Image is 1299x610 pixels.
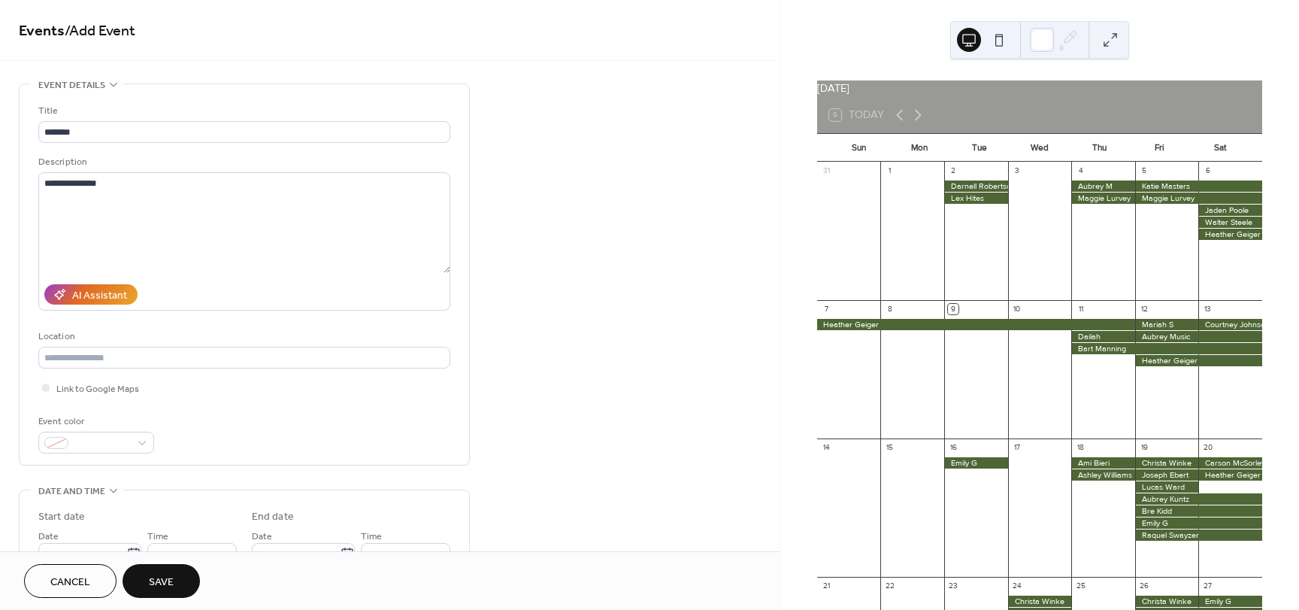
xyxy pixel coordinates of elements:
[821,581,831,591] div: 21
[1198,319,1262,330] div: Courtney Johnson
[1008,596,1072,607] div: Christa Winke
[1135,319,1199,330] div: Mariah S
[1203,581,1213,591] div: 27
[1012,581,1022,591] div: 24
[1130,134,1190,162] div: Fri
[24,564,117,598] button: Cancel
[1139,581,1149,591] div: 26
[1071,331,1135,342] div: Dailah
[817,80,1262,97] div: [DATE]
[38,484,105,499] span: Date and time
[65,17,135,46] span: / Add Event
[1198,596,1262,607] div: Emily G
[1203,166,1213,177] div: 6
[361,529,382,545] span: Time
[38,329,447,344] div: Location
[1071,193,1135,204] div: Maggie Lurvey
[944,181,1008,192] div: Darnell Robertson
[1135,193,1262,204] div: Maggie Lurvey
[1076,166,1086,177] div: 4
[19,17,65,46] a: Events
[1010,134,1070,162] div: Wed
[821,442,831,453] div: 14
[1135,355,1262,366] div: Heather Geiger
[1070,134,1130,162] div: Thu
[1135,493,1262,505] div: Aubrey Kuntz
[1012,304,1022,314] div: 10
[885,304,895,314] div: 8
[1198,205,1262,216] div: Jaden Poole
[1190,134,1250,162] div: Sat
[948,166,958,177] div: 2
[829,134,889,162] div: Sun
[147,529,168,545] span: Time
[72,288,127,304] div: AI Assistant
[1139,166,1149,177] div: 5
[944,457,1008,469] div: Emily G
[1135,596,1199,607] div: Christa Winke
[821,166,831,177] div: 31
[38,414,151,429] div: Event color
[1135,517,1262,529] div: Emily G
[149,575,174,590] span: Save
[885,442,895,453] div: 15
[948,304,958,314] div: 9
[949,134,1010,162] div: Tue
[1012,442,1022,453] div: 17
[885,166,895,177] div: 1
[1203,304,1213,314] div: 13
[38,529,59,545] span: Date
[1198,469,1262,481] div: Heather Geiger
[1076,304,1086,314] div: 11
[1198,217,1262,228] div: Walter Steele
[1135,457,1199,469] div: Christa Winke
[38,103,447,119] div: Title
[1076,442,1086,453] div: 18
[1198,229,1262,240] div: Heather Geiger
[1071,457,1135,469] div: Ami Bieri
[252,509,294,525] div: End date
[1135,331,1262,342] div: Aubrey Music
[1135,481,1199,493] div: Lucas Ward
[889,134,949,162] div: Mon
[1139,442,1149,453] div: 19
[948,442,958,453] div: 16
[1071,181,1135,192] div: Aubrey M
[1071,469,1135,481] div: Ashley Williams
[1198,457,1262,469] div: Carson McSorley
[50,575,90,590] span: Cancel
[885,581,895,591] div: 22
[817,319,1135,330] div: Heather Geiger
[821,304,831,314] div: 7
[1135,181,1262,192] div: Katie Masters
[56,381,139,397] span: Link to Google Maps
[1139,304,1149,314] div: 12
[38,154,447,170] div: Description
[1012,166,1022,177] div: 3
[1135,505,1262,517] div: Bre Kidd
[38,77,105,93] span: Event details
[1135,469,1199,481] div: Joseph Ebert
[44,284,138,305] button: AI Assistant
[1135,530,1262,541] div: Raquel Swayzer
[1076,581,1086,591] div: 25
[948,581,958,591] div: 23
[38,509,85,525] div: Start date
[944,193,1008,204] div: Lex Hites
[123,564,200,598] button: Save
[1071,343,1262,354] div: Bart Manning
[1203,442,1213,453] div: 20
[252,529,272,545] span: Date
